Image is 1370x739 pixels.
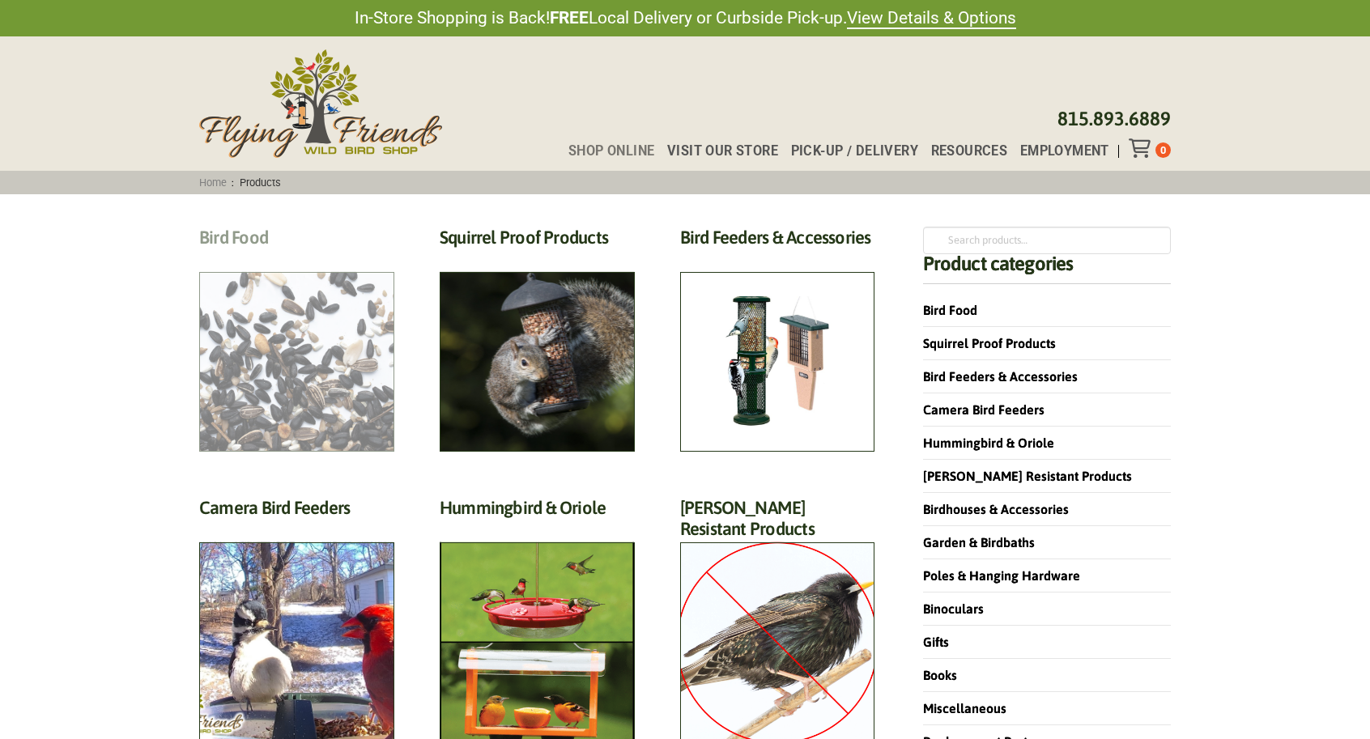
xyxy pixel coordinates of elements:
[918,145,1007,158] a: Resources
[550,8,589,28] strong: FREE
[923,601,984,616] a: Binoculars
[1160,144,1166,156] span: 0
[923,668,957,682] a: Books
[923,502,1069,516] a: Birdhouses & Accessories
[194,176,287,189] span: :
[923,469,1132,483] a: [PERSON_NAME] Resistant Products
[778,145,918,158] a: Pick-up / Delivery
[199,49,442,158] img: Flying Friends Wild Bird Shop Logo
[923,336,1056,350] a: Squirrel Proof Products
[667,145,778,158] span: Visit Our Store
[199,497,394,527] h2: Camera Bird Feeders
[923,435,1054,450] a: Hummingbird & Oriole
[440,497,635,527] h2: Hummingbird & Oriole
[568,145,654,158] span: Shop Online
[931,145,1008,158] span: Resources
[680,227,875,452] a: Visit product category Bird Feeders & Accessories
[555,145,654,158] a: Shop Online
[1020,145,1109,158] span: Employment
[234,176,286,189] span: Products
[194,176,232,189] a: Home
[680,497,875,549] h2: [PERSON_NAME] Resistant Products
[923,303,977,317] a: Bird Food
[199,227,394,257] h2: Bird Food
[923,254,1171,284] h4: Product categories
[440,227,635,257] h2: Squirrel Proof Products
[440,227,635,452] a: Visit product category Squirrel Proof Products
[923,701,1006,716] a: Miscellaneous
[923,369,1078,384] a: Bird Feeders & Accessories
[1007,145,1109,158] a: Employment
[923,402,1045,417] a: Camera Bird Feeders
[680,227,875,257] h2: Bird Feeders & Accessories
[654,145,778,158] a: Visit Our Store
[355,6,1016,30] span: In-Store Shopping is Back! Local Delivery or Curbside Pick-up.
[1129,138,1155,158] div: Toggle Off Canvas Content
[923,568,1080,583] a: Poles & Hanging Hardware
[923,227,1171,254] input: Search products…
[923,535,1035,550] a: Garden & Birdbaths
[847,8,1016,29] a: View Details & Options
[791,145,918,158] span: Pick-up / Delivery
[1057,108,1171,130] a: 815.893.6889
[923,635,949,649] a: Gifts
[199,227,394,452] a: Visit product category Bird Food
